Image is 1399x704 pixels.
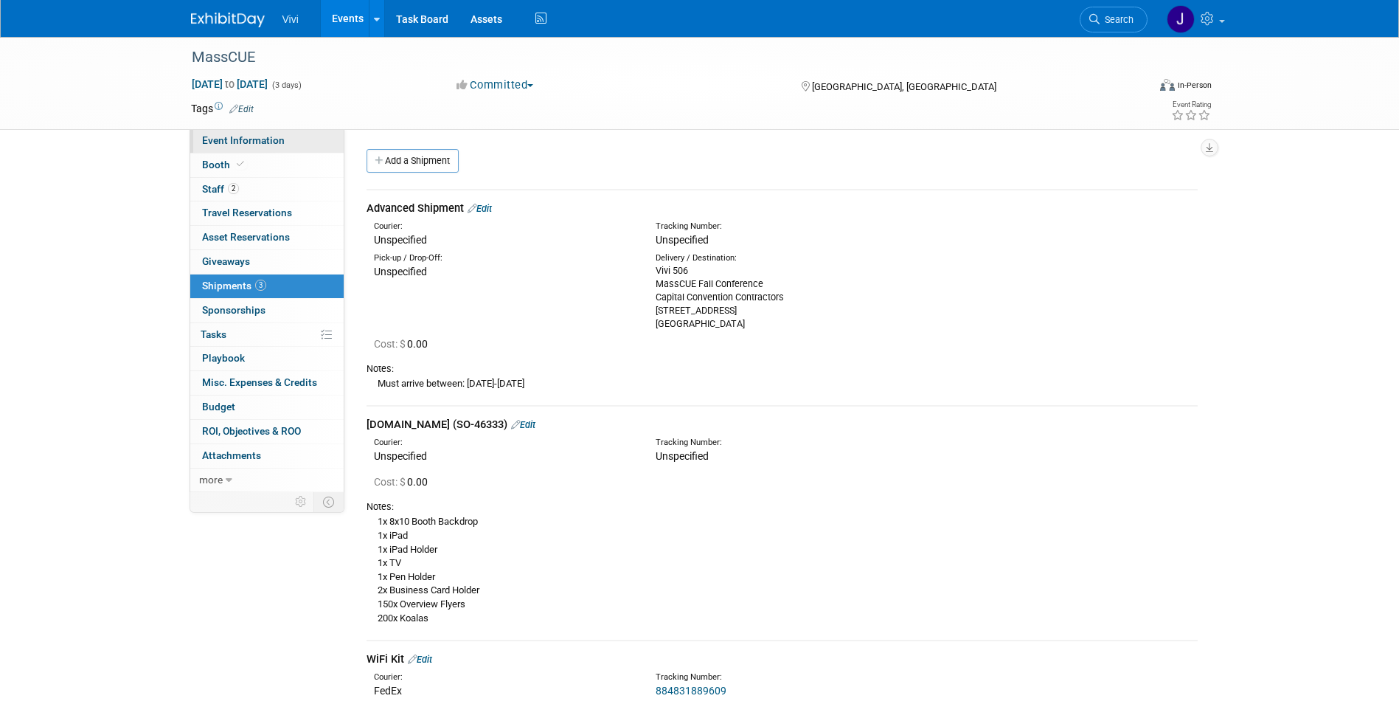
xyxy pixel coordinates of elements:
[202,280,266,291] span: Shipments
[367,149,459,173] a: Add a Shipment
[374,476,434,488] span: 0.00
[374,266,427,277] span: Unspecified
[190,323,344,347] a: Tasks
[190,347,344,370] a: Playbook
[374,338,434,350] span: 0.00
[1171,101,1211,108] div: Event Rating
[408,654,432,665] a: Edit
[1080,7,1148,32] a: Search
[812,81,996,92] span: [GEOGRAPHIC_DATA], [GEOGRAPHIC_DATA]
[367,514,1198,625] div: 1x 8x10 Booth Backdrop 1x iPad 1x iPad Holder 1x TV 1x Pen Holder 2x Business Card Holder 150x Ov...
[202,255,250,267] span: Giveaways
[468,203,492,214] a: Edit
[202,376,317,388] span: Misc. Expenses & Credits
[223,78,237,90] span: to
[656,264,915,331] div: Vivi 506 MassCUE Fall Conference Capital Convention Contractors [STREET_ADDRESS] [GEOGRAPHIC_DATA]
[374,252,633,264] div: Pick-up / Drop-Off:
[1100,14,1134,25] span: Search
[190,275,344,298] a: Shipments3
[288,492,314,511] td: Personalize Event Tab Strip
[374,338,407,350] span: Cost: $
[282,13,299,25] span: Vivi
[374,221,633,232] div: Courier:
[1160,79,1175,91] img: Format-Inperson.png
[190,201,344,225] a: Travel Reservations
[367,652,1198,667] div: WiFi Kit
[187,44,1125,71] div: MassCUE
[202,134,285,146] span: Event Information
[656,437,986,449] div: Tracking Number:
[190,226,344,249] a: Asset Reservations
[229,104,254,114] a: Edit
[367,500,1198,514] div: Notes:
[190,250,344,274] a: Giveaways
[190,371,344,395] a: Misc. Expenses & Credits
[374,232,633,247] div: Unspecified
[199,474,223,486] span: more
[202,159,247,170] span: Booth
[656,672,986,683] div: Tracking Number:
[190,129,344,153] a: Event Information
[191,13,265,27] img: ExhibitDay
[202,231,290,243] span: Asset Reservations
[656,450,709,462] span: Unspecified
[191,101,254,116] td: Tags
[190,469,344,492] a: more
[656,252,915,264] div: Delivery / Destination:
[237,160,244,168] i: Booth reservation complete
[367,376,1198,391] div: Must arrive between: [DATE]-[DATE]
[451,77,539,93] button: Committed
[190,178,344,201] a: Staff2
[313,492,344,511] td: Toggle Event Tabs
[190,153,344,177] a: Booth
[374,683,633,698] div: FedEx
[202,207,292,218] span: Travel Reservations
[374,672,633,683] div: Courier:
[202,401,235,413] span: Budget
[656,685,726,697] a: 884831889609
[190,420,344,444] a: ROI, Objectives & ROO
[374,476,407,488] span: Cost: $
[201,328,226,340] span: Tasks
[202,304,265,316] span: Sponsorships
[511,419,535,430] a: Edit
[202,449,261,461] span: Attachments
[656,221,986,232] div: Tracking Number:
[190,299,344,322] a: Sponsorships
[271,80,302,90] span: (3 days)
[202,425,301,437] span: ROI, Objectives & ROO
[190,396,344,419] a: Budget
[190,444,344,468] a: Attachments
[1177,80,1212,91] div: In-Person
[656,234,709,246] span: Unspecified
[255,280,266,291] span: 3
[228,183,239,194] span: 2
[1167,5,1195,33] img: John Farley
[367,201,1198,216] div: Advanced Shipment
[367,417,1198,432] div: [DOMAIN_NAME] (SO-46333)
[202,183,239,195] span: Staff
[374,449,633,463] div: Unspecified
[1060,77,1212,99] div: Event Format
[367,362,1198,376] div: Notes:
[202,352,245,364] span: Playbook
[191,77,268,91] span: [DATE] [DATE]
[374,437,633,449] div: Courier:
